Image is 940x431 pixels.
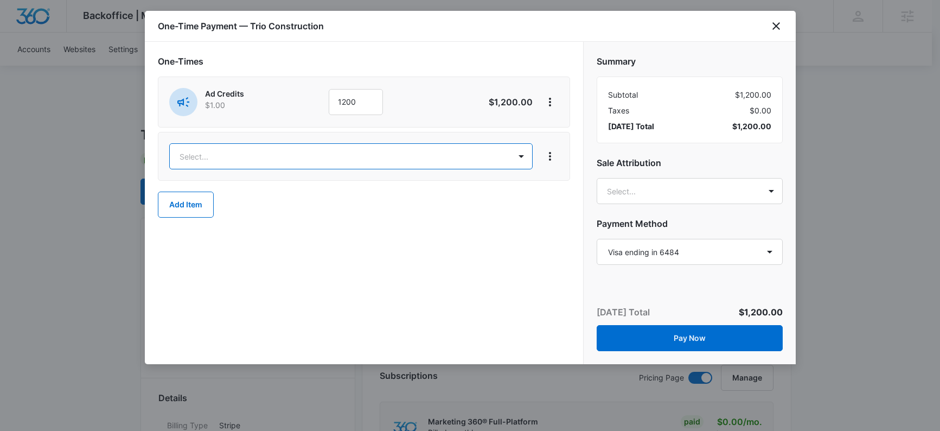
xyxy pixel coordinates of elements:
span: Subtotal [608,89,638,100]
input: 1 [329,89,383,115]
h2: One-Times [158,55,570,68]
p: [DATE] Total [597,306,650,319]
button: Pay Now [597,325,783,351]
span: [DATE] Total [608,121,654,132]
span: $1,200.00 [732,121,771,132]
button: Add Item [158,192,214,218]
span: $0.00 [750,105,771,116]
h2: Summary [597,55,783,68]
h2: Payment Method [597,217,783,230]
span: Taxes [608,105,629,116]
span: $1,200.00 [739,307,783,318]
p: Ad Credits [205,88,298,99]
h2: Sale Attribution [597,156,783,169]
button: close [770,20,783,33]
p: $1.00 [205,99,298,111]
p: $1,200.00 [482,96,533,109]
div: $1,200.00 [608,89,771,100]
button: View More [541,148,559,165]
button: View More [541,93,559,111]
h1: One-Time Payment — Trio Construction [158,20,324,33]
